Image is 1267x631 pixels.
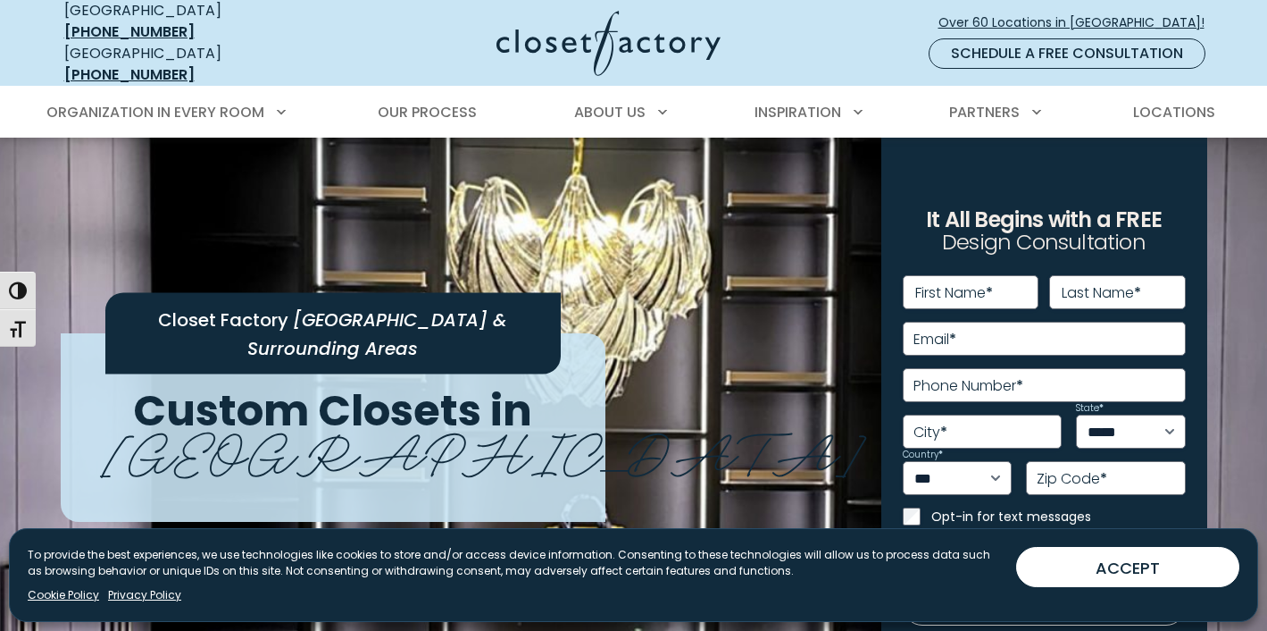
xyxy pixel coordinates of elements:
[938,7,1220,38] a: Over 60 Locations in [GEOGRAPHIC_DATA]!
[1076,404,1104,413] label: State
[903,450,943,459] label: Country
[1062,286,1141,300] label: Last Name
[913,379,1023,393] label: Phone Number
[158,307,288,332] span: Closet Factory
[942,228,1146,257] span: Design Consultation
[102,408,865,489] span: [GEOGRAPHIC_DATA]
[949,102,1020,122] span: Partners
[64,64,195,85] a: [PHONE_NUMBER]
[496,11,721,76] img: Closet Factory Logo
[247,307,507,360] span: [GEOGRAPHIC_DATA] & Surrounding Areas
[378,102,477,122] span: Our Process
[929,38,1205,69] a: Schedule a Free Consultation
[1037,472,1107,486] label: Zip Code
[574,102,646,122] span: About Us
[64,43,323,86] div: [GEOGRAPHIC_DATA]
[64,21,195,42] a: [PHONE_NUMBER]
[926,205,1162,234] span: It All Begins with a FREE
[931,508,1186,526] label: Opt-in for text messages
[915,286,993,300] label: First Name
[938,13,1219,32] span: Over 60 Locations in [GEOGRAPHIC_DATA]!
[28,547,1002,579] p: To provide the best experiences, we use technologies like cookies to store and/or access device i...
[1133,102,1215,122] span: Locations
[1016,547,1239,587] button: ACCEPT
[913,425,947,440] label: City
[108,587,181,603] a: Privacy Policy
[28,587,99,603] a: Cookie Policy
[754,102,841,122] span: Inspiration
[46,102,264,122] span: Organization in Every Room
[133,381,532,441] span: Custom Closets in
[913,332,956,347] label: Email
[34,88,1234,138] nav: Primary Menu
